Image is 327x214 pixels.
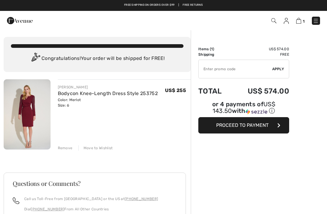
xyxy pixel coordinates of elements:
img: Congratulation2.svg [29,53,41,65]
span: Proceed to Payment [216,122,269,128]
h3: Questions or Comments? [13,180,177,186]
div: Move to Wishlist [78,145,113,151]
a: [PHONE_NUMBER] [125,197,158,201]
div: or 4 payments ofUS$ 143.50withSezzle Click to learn more about Sezzle [198,101,289,117]
td: Items ( ) [198,46,231,52]
p: Call us Toll-Free from [GEOGRAPHIC_DATA] or the US at [24,196,158,202]
img: 1ère Avenue [7,15,33,27]
div: [PERSON_NAME] [58,84,158,90]
img: Bodycon Knee-Length Dress Style 253752 [4,79,51,150]
img: Shopping Bag [296,18,301,24]
a: Free Returns [183,3,203,7]
td: Shipping [198,52,231,57]
div: or 4 payments of with [198,101,289,115]
span: Apply [272,66,284,72]
img: call [13,197,19,204]
span: 1 [211,47,213,51]
p: Dial From All Other Countries [24,206,158,212]
img: Menu [313,18,319,24]
div: Color: Merlot Size: 6 [58,97,158,108]
div: Remove [58,145,73,151]
span: US$ 255 [165,87,186,93]
a: Bodycon Knee-Length Dress Style 253752 [58,91,158,96]
img: Sezzle [246,109,267,114]
div: Congratulations! Your order will be shipped for FREE! [11,53,183,65]
a: Free shipping on orders over $99 [124,3,175,7]
td: US$ 574.00 [231,46,289,52]
a: 1 [296,17,305,24]
img: My Info [284,18,289,24]
td: Total [198,81,231,101]
a: [PHONE_NUMBER] [31,207,64,211]
a: 1ère Avenue [7,17,33,23]
input: Promo code [199,60,272,78]
td: US$ 574.00 [231,81,289,101]
span: 1 [303,19,305,24]
img: Search [271,18,276,23]
button: Proceed to Payment [198,117,289,133]
td: Free [231,52,289,57]
span: | [178,3,179,7]
span: US$ 143.50 [213,100,275,114]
